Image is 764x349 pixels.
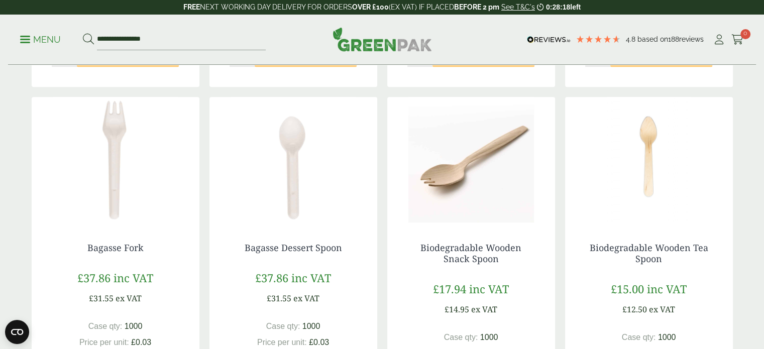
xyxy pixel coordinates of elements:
span: £14.95 [445,304,469,315]
span: Price per unit: [79,338,129,346]
span: £15.00 [611,281,644,296]
a: 0 [731,32,744,47]
span: left [570,3,581,11]
a: Bagasse Dessert Spoon [245,242,342,254]
img: Bagasse Spoon [209,97,377,222]
button: Open CMP widget [5,320,29,344]
span: inc VAT [469,281,509,296]
span: ex VAT [293,293,319,304]
span: 0:28:18 [546,3,570,11]
span: 4.8 [626,35,637,43]
span: 188 [668,35,679,43]
span: 1000 [302,322,320,330]
img: Bagasse Fork [32,97,199,222]
span: 1000 [658,333,676,341]
img: Biodegradable Wooden Tea Spoon-0 [565,97,733,222]
strong: FREE [183,3,200,11]
span: inc VAT [647,281,687,296]
div: 4.79 Stars [576,35,621,44]
span: ex VAT [471,304,497,315]
span: Case qty: [88,322,123,330]
span: £0.03 [131,338,151,346]
span: Case qty: [444,333,478,341]
p: Menu [20,34,61,46]
span: £0.03 [309,338,329,346]
span: £12.50 [622,304,647,315]
span: 0 [740,29,750,39]
span: Based on [637,35,668,43]
span: reviews [679,35,704,43]
span: ex VAT [649,304,675,315]
i: My Account [713,35,725,45]
span: Case qty: [266,322,300,330]
a: Bagasse Fork [87,242,144,254]
span: ex VAT [116,293,142,304]
span: 1000 [125,322,143,330]
strong: BEFORE 2 pm [454,3,499,11]
a: Biodegradable Wooden Tea Spoon [590,242,708,265]
strong: OVER £100 [352,3,389,11]
i: Cart [731,35,744,45]
span: inc VAT [114,270,153,285]
img: REVIEWS.io [527,36,571,43]
span: £31.55 [89,293,114,304]
a: Biodegradable Wooden Snack Spoon [420,242,521,265]
span: Price per unit: [257,338,307,346]
span: £31.55 [267,293,291,304]
span: £17.94 [433,281,466,296]
span: £37.86 [255,270,288,285]
a: See T&C's [501,3,535,11]
a: Menu [20,34,61,44]
img: GreenPak Supplies [333,27,432,51]
span: 1000 [480,333,498,341]
span: £37.86 [77,270,111,285]
img: 10100.06-High [387,97,555,222]
span: inc VAT [291,270,331,285]
span: Case qty: [622,333,656,341]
